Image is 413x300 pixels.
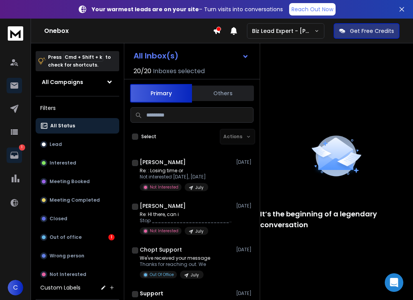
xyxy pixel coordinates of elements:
[48,53,111,69] p: Press to check for shortcuts.
[36,103,119,113] h3: Filters
[153,67,205,76] h3: Inboxes selected
[50,141,62,147] p: Lead
[36,211,119,226] button: Closed
[192,85,254,102] button: Others
[236,247,254,253] p: [DATE]
[130,84,192,103] button: Primary
[140,255,210,261] p: We've received your message
[50,160,76,166] p: Interested
[140,174,208,180] p: Not interested [DATE], [DATE]
[8,280,23,295] button: C
[127,48,255,63] button: All Inbox(s)
[44,26,213,36] h1: Onebox
[36,230,119,245] button: Out of office1
[150,228,178,234] p: Not Interested
[36,248,119,264] button: Wrong person
[50,234,82,240] p: Out of office
[140,290,163,297] h1: Support
[260,209,413,230] p: It’s the beginning of a legendary conversation
[42,78,83,86] h1: All Campaigns
[150,272,174,278] p: Out Of Office
[236,203,254,209] p: [DATE]
[8,26,23,41] img: logo
[291,5,333,13] p: Reach Out Now
[195,228,204,234] p: July
[134,67,151,76] span: 20 / 20
[92,5,283,13] p: – Turn visits into conversations
[134,52,178,60] h1: All Inbox(s)
[140,158,186,166] h1: [PERSON_NAME]
[236,159,254,165] p: [DATE]
[7,147,22,163] a: 1
[140,211,233,218] p: Re: HI there, can i
[92,5,199,13] strong: Your warmest leads are on your site
[150,184,178,190] p: Not Interested
[50,178,90,185] p: Meeting Booked
[141,134,156,140] label: Select
[350,27,394,35] p: Get Free Credits
[36,174,119,189] button: Meeting Booked
[50,197,100,203] p: Meeting Completed
[19,144,25,151] p: 1
[140,218,233,224] p: Stop ________________________________ From: '[PERSON_NAME]'
[252,27,314,35] p: Biz Lead Expert - [PERSON_NAME]
[50,271,86,278] p: Not Interested
[191,272,199,278] p: July
[236,290,254,297] p: [DATE]
[140,202,186,210] h1: [PERSON_NAME]
[50,216,67,222] p: Closed
[36,192,119,208] button: Meeting Completed
[140,168,208,174] p: Re: : Losing time or
[36,155,119,171] button: Interested
[63,53,103,62] span: Cmd + Shift + k
[108,234,115,240] div: 1
[334,23,399,39] button: Get Free Credits
[140,261,210,267] p: Thanks for reaching out. We
[36,137,119,152] button: Lead
[195,185,204,190] p: July
[140,246,182,254] h1: Chopt Support
[385,273,403,292] div: Open Intercom Messenger
[36,267,119,282] button: Not Interested
[289,3,336,15] a: Reach Out Now
[40,284,81,291] h3: Custom Labels
[50,253,84,259] p: Wrong person
[36,74,119,90] button: All Campaigns
[36,118,119,134] button: All Status
[50,123,75,129] p: All Status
